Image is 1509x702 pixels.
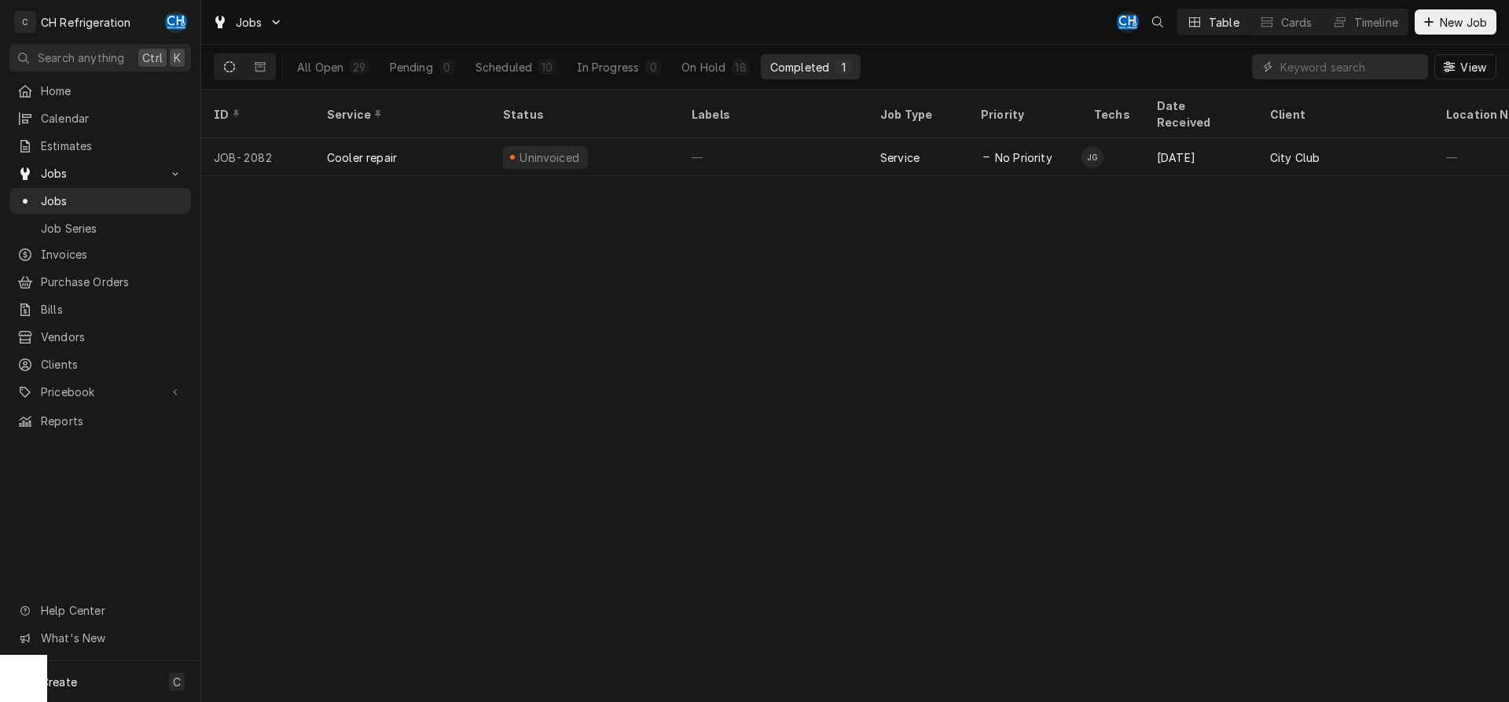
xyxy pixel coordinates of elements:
input: Keyword search [1280,54,1420,79]
span: What's New [41,630,182,646]
div: [DATE] [1144,138,1257,176]
div: Service [327,106,475,123]
div: 10 [542,59,553,75]
span: Jobs [236,14,263,31]
a: Go to Jobs [9,160,191,186]
div: — [679,138,868,176]
div: In Progress [577,59,640,75]
div: Cards [1281,14,1313,31]
a: Go to Pricebook [9,379,191,405]
div: JOB-2082 [201,138,314,176]
span: Invoices [41,246,183,263]
span: Calendar [41,110,183,127]
div: CH Refrigeration [41,14,131,31]
a: Invoices [9,241,191,267]
span: Clients [41,356,183,373]
div: Techs [1094,106,1132,123]
span: C [173,674,181,690]
a: Go to What's New [9,625,191,651]
span: Bills [41,301,183,318]
div: Completed [770,59,829,75]
a: Reports [9,408,191,434]
div: Date Received [1157,97,1242,130]
span: View [1457,59,1489,75]
div: ID [214,106,299,123]
div: All Open [297,59,343,75]
a: Vendors [9,324,191,350]
a: Estimates [9,133,191,159]
div: Scheduled [475,59,532,75]
a: Jobs [9,188,191,214]
span: Vendors [41,329,183,345]
a: Go to Help Center [9,597,191,623]
div: Chris Hiraga's Avatar [1117,11,1139,33]
span: Jobs [41,193,183,209]
div: Priority [981,106,1066,123]
div: Service [880,149,920,166]
div: JG [1081,146,1103,168]
span: No Priority [995,149,1052,166]
div: 1 [839,59,848,75]
span: Job Series [41,220,183,237]
div: 0 [442,59,452,75]
div: Chris Hiraga's Avatar [165,11,187,33]
a: Calendar [9,105,191,131]
div: Labels [692,106,855,123]
span: Reports [41,413,183,429]
div: Timeline [1354,14,1398,31]
span: New Job [1437,14,1490,31]
div: Uninvoiced [518,149,582,166]
span: Pricebook [41,384,160,400]
a: Purchase Orders [9,269,191,295]
div: On Hold [681,59,725,75]
a: Bills [9,296,191,322]
div: Client [1270,106,1418,123]
div: CH [1117,11,1139,33]
span: Estimates [41,138,183,154]
div: City Club [1270,149,1320,166]
a: Job Series [9,215,191,241]
div: Pending [390,59,433,75]
div: Cooler repair [327,149,397,166]
button: Search anythingCtrlK [9,44,191,72]
div: 0 [648,59,658,75]
a: Go to Jobs [206,9,289,35]
div: 29 [353,59,365,75]
div: CH [165,11,187,33]
div: 18 [735,59,746,75]
div: C [14,11,36,33]
span: Help Center [41,602,182,619]
button: Open search [1145,9,1170,35]
button: View [1434,54,1496,79]
span: Create [41,675,77,689]
span: Purchase Orders [41,274,183,290]
div: Table [1209,14,1239,31]
span: Ctrl [142,50,163,66]
div: Job Type [880,106,956,123]
a: Clients [9,351,191,377]
div: Status [503,106,663,123]
span: Search anything [38,50,124,66]
a: Home [9,78,191,104]
span: K [174,50,181,66]
div: Josh Galindo's Avatar [1081,146,1103,168]
span: Jobs [41,165,160,182]
button: New Job [1415,9,1496,35]
span: Home [41,83,183,99]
